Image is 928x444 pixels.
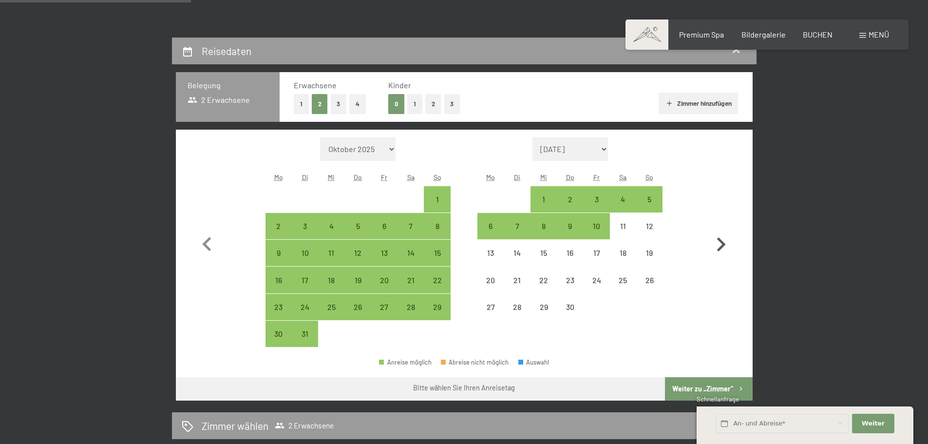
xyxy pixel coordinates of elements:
button: 3 [331,94,347,114]
button: 1 [407,94,422,114]
div: 19 [637,249,662,273]
div: 11 [319,249,343,273]
div: Thu Apr 23 2026 [557,267,583,293]
div: Anreise möglich [398,294,424,320]
div: Mon Apr 20 2026 [477,267,504,293]
div: 3 [293,222,317,247]
div: Anreise möglich [530,186,557,212]
div: 15 [531,249,556,273]
div: Anreise möglich [424,240,450,266]
div: Anreise möglich [371,267,398,293]
div: Anreise möglich [318,267,344,293]
div: Sat Mar 21 2026 [398,267,424,293]
div: Anreise möglich [398,240,424,266]
div: Anreise möglich [610,186,636,212]
div: 23 [558,276,582,301]
span: BUCHEN [803,30,833,39]
span: Weiter [862,419,885,428]
div: Wed Apr 01 2026 [530,186,557,212]
div: Anreise möglich [557,186,583,212]
div: 13 [372,249,397,273]
div: Sat Mar 14 2026 [398,240,424,266]
div: Anreise nicht möglich [477,294,504,320]
abbr: Sonntag [645,173,653,181]
div: Sat Mar 28 2026 [398,294,424,320]
abbr: Montag [486,173,495,181]
div: Anreise möglich [504,213,530,239]
div: 27 [372,303,397,328]
button: Nächster Monat [707,137,735,347]
abbr: Freitag [381,173,387,181]
div: Tue Apr 21 2026 [504,267,530,293]
div: Wed Mar 04 2026 [318,213,344,239]
button: Zimmer hinzufügen [659,93,738,114]
div: Anreise möglich [292,294,318,320]
span: Erwachsene [294,80,337,90]
div: Sun Apr 05 2026 [636,186,663,212]
div: 20 [372,276,397,301]
div: Sun Apr 19 2026 [636,240,663,266]
div: Anreise möglich [583,213,609,239]
div: Thu Apr 09 2026 [557,213,583,239]
button: Weiter [852,414,894,434]
div: Auswahl [518,359,549,366]
div: Sun Apr 12 2026 [636,213,663,239]
div: Mon Mar 30 2026 [265,321,292,347]
div: Abreise nicht möglich [441,359,509,366]
div: Anreise möglich [318,294,344,320]
abbr: Sonntag [434,173,441,181]
div: Anreise möglich [371,240,398,266]
button: 1 [294,94,309,114]
div: Anreise möglich [292,240,318,266]
div: Anreise nicht möglich [636,240,663,266]
div: Tue Mar 17 2026 [292,267,318,293]
div: Mon Mar 23 2026 [265,294,292,320]
div: Fri Apr 10 2026 [583,213,609,239]
div: Mon Mar 16 2026 [265,267,292,293]
div: 8 [425,222,449,247]
div: 26 [637,276,662,301]
div: 18 [611,249,635,273]
div: 31 [293,330,317,354]
div: Tue Mar 10 2026 [292,240,318,266]
span: Kinder [388,80,411,90]
div: Anreise nicht möglich [557,240,583,266]
div: Sun Mar 22 2026 [424,267,450,293]
abbr: Mittwoch [540,173,547,181]
div: 29 [425,303,449,328]
a: Premium Spa [679,30,724,39]
div: Anreise möglich [265,321,292,347]
div: 5 [637,195,662,220]
div: 2 [266,222,291,247]
div: Anreise möglich [477,213,504,239]
div: 28 [505,303,530,328]
div: Anreise möglich [371,213,398,239]
div: Anreise möglich [379,359,432,366]
div: Anreise möglich [318,213,344,239]
div: 24 [293,303,317,328]
div: Anreise möglich [530,213,557,239]
div: 1 [531,195,556,220]
div: Anreise nicht möglich [530,240,557,266]
div: Sun Mar 15 2026 [424,240,450,266]
h2: Zimmer wählen [202,419,268,433]
div: Anreise möglich [265,240,292,266]
div: Fri Apr 24 2026 [583,267,609,293]
div: Fri Mar 20 2026 [371,267,398,293]
div: 10 [293,249,317,273]
div: Sun Apr 26 2026 [636,267,663,293]
div: 26 [346,303,370,328]
div: Mon Mar 09 2026 [265,240,292,266]
abbr: Donnerstag [566,173,574,181]
div: 7 [505,222,530,247]
div: Anreise nicht möglich [504,240,530,266]
abbr: Freitag [593,173,600,181]
div: Anreise möglich [557,213,583,239]
div: Anreise nicht möglich [610,240,636,266]
abbr: Montag [274,173,283,181]
abbr: Dienstag [514,173,520,181]
div: Sat Apr 11 2026 [610,213,636,239]
span: 2 Erwachsene [188,95,250,105]
div: 27 [478,303,503,328]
